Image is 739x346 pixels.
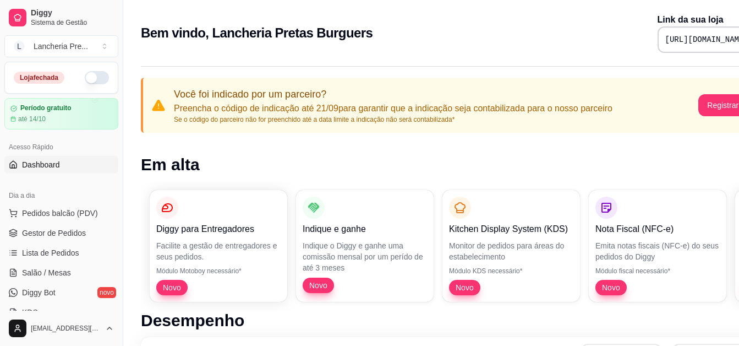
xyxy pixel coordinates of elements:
[22,287,56,298] span: Diggy Bot
[156,267,281,275] p: Módulo Motoboy necessário*
[449,223,573,236] p: Kitchen Display System (KDS)
[589,190,726,302] button: Nota Fiscal (NFC-e)Emita notas fiscais (NFC-e) do seus pedidos do DiggyMódulo fiscal necessário*Novo
[4,224,118,242] a: Gestor de Pedidos
[451,282,478,293] span: Novo
[14,72,64,84] div: Loja fechada
[4,35,118,57] button: Select a team
[4,244,118,262] a: Lista de Pedidos
[22,267,71,278] span: Salão / Mesas
[85,71,109,84] button: Alterar Status
[14,41,25,52] span: L
[442,190,580,302] button: Kitchen Display System (KDS)Monitor de pedidos para áreas do estabelecimentoMódulo KDS necessário...
[22,208,98,219] span: Pedidos balcão (PDV)
[18,115,46,123] article: até 14/10
[4,204,118,222] button: Pedidos balcão (PDV)
[4,98,118,129] a: Período gratuitoaté 14/10
[595,267,720,275] p: Módulo fiscal necessário*
[4,264,118,282] a: Salão / Mesas
[156,223,281,236] p: Diggy para Entregadores
[174,86,612,102] p: Você foi indicado por um parceiro?
[4,304,118,321] a: KDS
[174,102,612,115] p: Preencha o código de indicação até 21/09 para garantir que a indicação seja contabilizada para o ...
[22,247,79,258] span: Lista de Pedidos
[4,4,118,31] a: DiggySistema de Gestão
[303,223,427,236] p: Indique e ganhe
[141,24,373,42] h2: Bem vindo, Lancheria Pretas Burguers
[20,104,72,112] article: Período gratuito
[305,280,332,291] span: Novo
[4,187,118,204] div: Dia a dia
[31,8,114,18] span: Diggy
[4,284,118,301] a: Diggy Botnovo
[158,282,185,293] span: Novo
[174,115,612,124] p: Se o código do parceiro não for preenchido até a data limite a indicação não será contabilizada*
[34,41,88,52] div: Lancheria Pre ...
[150,190,287,302] button: Diggy para EntregadoresFacilite a gestão de entregadores e seus pedidos.Módulo Motoboy necessário...
[4,138,118,156] div: Acesso Rápido
[156,240,281,262] p: Facilite a gestão de entregadores e seus pedidos.
[4,156,118,174] a: Dashboard
[296,190,434,302] button: Indique e ganheIndique o Diggy e ganhe uma comissão mensal por um perído de até 3 mesesNovo
[22,307,38,318] span: KDS
[598,282,625,293] span: Novo
[22,228,86,239] span: Gestor de Pedidos
[4,315,118,342] button: [EMAIL_ADDRESS][DOMAIN_NAME]
[22,159,60,170] span: Dashboard
[449,267,573,275] p: Módulo KDS necessário*
[595,223,720,236] p: Nota Fiscal (NFC-e)
[31,324,101,333] span: [EMAIL_ADDRESS][DOMAIN_NAME]
[31,18,114,27] span: Sistema de Gestão
[303,240,427,273] p: Indique o Diggy e ganhe uma comissão mensal por um perído de até 3 meses
[595,240,720,262] p: Emita notas fiscais (NFC-e) do seus pedidos do Diggy
[449,240,573,262] p: Monitor de pedidos para áreas do estabelecimento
